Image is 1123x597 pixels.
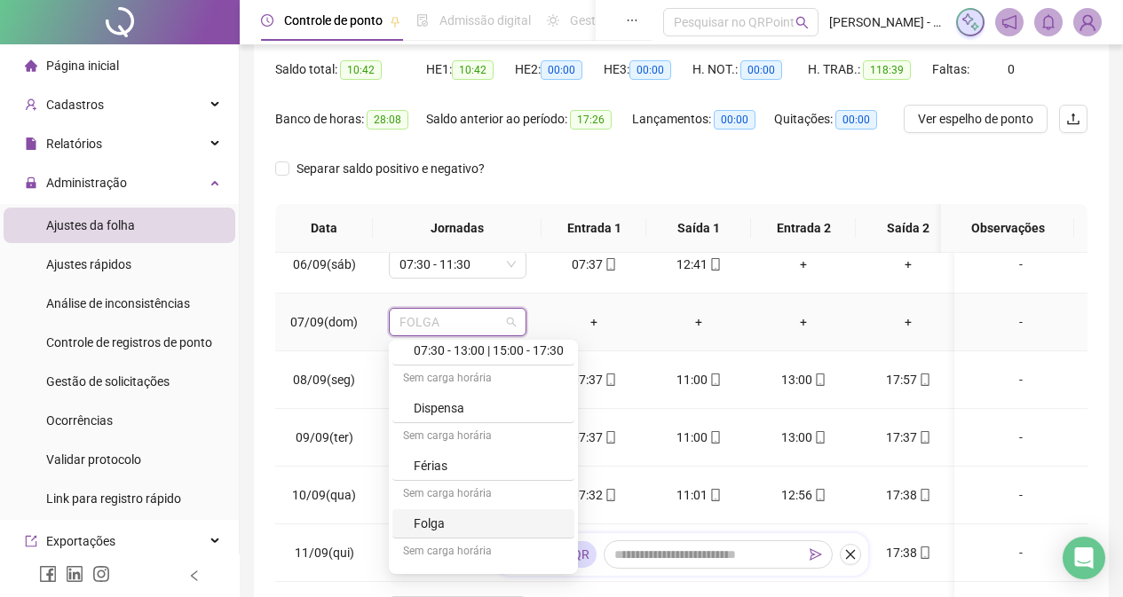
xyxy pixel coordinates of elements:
[293,373,355,387] span: 08/09(seg)
[367,110,408,130] span: 28:08
[414,456,564,475] div: Férias
[46,137,102,151] span: Relatórios
[863,60,911,80] span: 118:39
[603,431,617,444] span: mobile
[556,255,632,274] div: 07:37
[261,14,273,27] span: clock-circle
[188,570,201,582] span: left
[46,296,190,310] span: Análise de inconsistências
[46,59,119,73] span: Página inicial
[340,60,382,80] span: 10:42
[765,370,842,389] div: 13:00
[835,110,877,130] span: 00:00
[414,341,564,360] div: 07:30 - 13:00 | 15:00 - 17:30
[426,59,515,80] div: HE 1:
[284,13,383,27] span: Controle de ponto
[46,98,104,112] span: Cadastros
[275,204,373,253] th: Data
[373,204,542,253] th: Jornadas
[969,543,1073,562] div: -
[917,546,931,559] span: mobile
[969,312,1073,332] div: -
[570,13,660,27] span: Gestão de férias
[439,13,531,27] span: Admissão digital
[692,59,808,80] div: H. NOT.:
[1008,62,1015,76] span: 0
[870,312,946,332] div: +
[765,485,842,505] div: 12:56
[629,60,671,80] span: 00:00
[556,370,632,389] div: 07:37
[1063,537,1105,579] div: Open Intercom Messenger
[660,485,737,505] div: 11:01
[626,14,638,27] span: ellipsis
[46,534,115,548] span: Exportações
[917,431,931,444] span: mobile
[917,489,931,501] span: mobile
[856,204,961,253] th: Saída 2
[969,485,1073,505] div: -
[870,255,946,274] div: +
[932,62,972,76] span: Faltas:
[295,546,354,560] span: 11/09(qui)
[46,335,212,350] span: Controle de registros de ponto
[46,218,135,232] span: Ajustes da folha
[829,12,945,32] span: [PERSON_NAME] - KENNEDY SERVIÇOS LTDA
[46,413,113,428] span: Ocorrências
[812,431,826,444] span: mobile
[1066,112,1080,126] span: upload
[774,109,898,130] div: Quitações:
[25,98,37,111] span: user-add
[941,204,1074,253] th: Observações
[969,255,1073,274] div: -
[392,336,574,365] div: 07:30 - 13:00 | 15:00 - 17:30
[46,452,141,467] span: Validar protocolo
[414,514,564,533] div: Folga
[25,177,37,189] span: lock
[740,60,782,80] span: 00:00
[66,565,83,583] span: linkedin
[969,370,1073,389] div: -
[392,538,574,567] div: Sem carga horária
[399,309,516,335] span: FOLGA
[808,59,932,80] div: H. TRAB.:
[870,543,946,562] div: 17:38
[812,489,826,501] span: mobile
[969,428,1073,447] div: -
[1001,14,1017,30] span: notification
[392,423,574,452] div: Sem carga horária
[542,204,646,253] th: Entrada 1
[870,428,946,447] div: 17:37
[961,12,980,32] img: sparkle-icon.fc2bf0ac1784a2077858766a79e2daf3.svg
[25,137,37,150] span: file
[1040,14,1056,30] span: bell
[289,159,492,178] span: Separar saldo positivo e negativo?
[390,16,400,27] span: pushpin
[765,255,842,274] div: +
[918,109,1033,129] span: Ver espelho de ponto
[392,481,574,509] div: Sem carga horária
[46,491,181,506] span: Link para registro rápido
[293,257,356,271] span: 06/09(sáb)
[46,176,127,190] span: Administração
[399,251,516,278] span: 07:30 - 11:30
[795,16,809,29] span: search
[416,14,429,27] span: file-done
[296,430,353,444] span: 09/09(ter)
[392,452,574,481] div: Férias
[556,485,632,505] div: 07:32
[904,105,1048,133] button: Ver espelho de ponto
[556,312,632,332] div: +
[570,110,612,130] span: 17:26
[392,394,574,423] div: Dispensa
[660,312,737,332] div: +
[292,488,356,502] span: 10/09(qua)
[646,204,751,253] th: Saída 1
[708,431,722,444] span: mobile
[46,257,131,271] span: Ajustes rápidos
[708,258,722,271] span: mobile
[275,109,426,130] div: Banco de horas:
[660,255,737,274] div: 12:41
[92,565,110,583] span: instagram
[25,535,37,547] span: export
